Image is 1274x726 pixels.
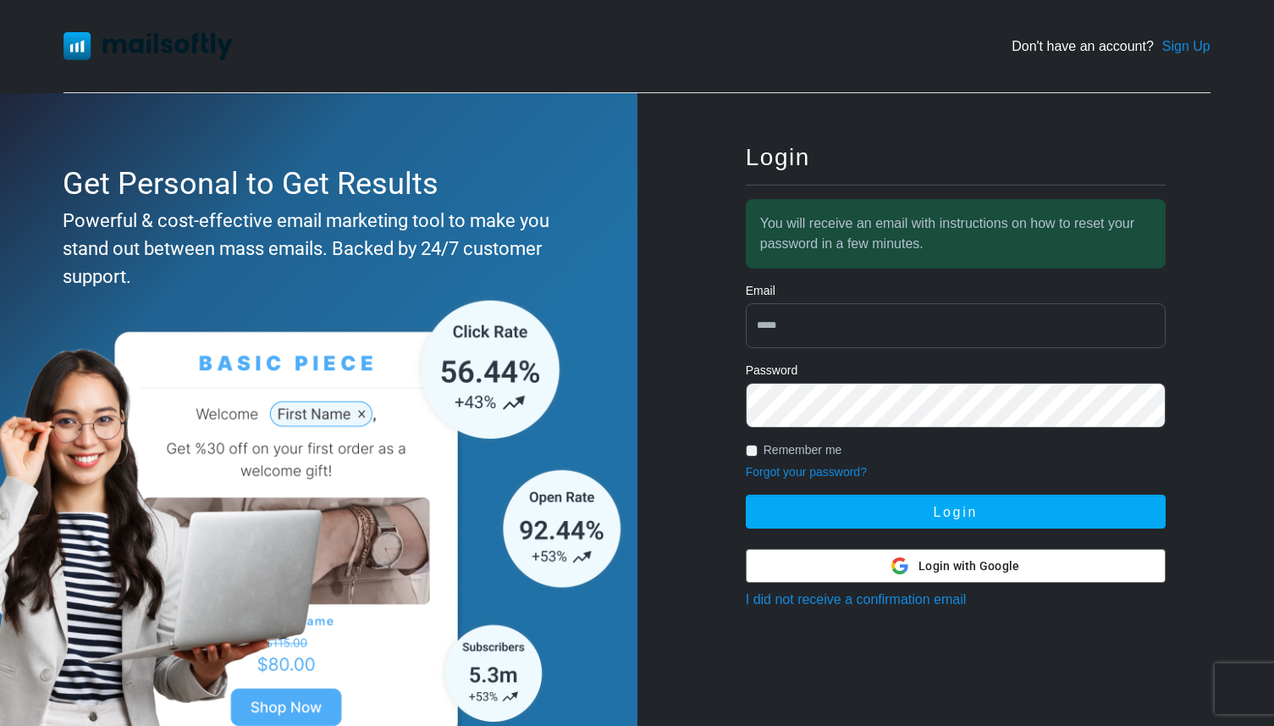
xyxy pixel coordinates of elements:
[746,495,1166,529] button: Login
[1162,36,1211,57] a: Sign Up
[746,362,797,380] label: Password
[63,207,565,291] div: Powerful & cost-effective email marketing tool to make you stand out between mass emails. Backed ...
[746,282,775,300] label: Email
[746,199,1166,269] div: You will receive an email with instructions on how to reset your password in a few minutes.
[918,557,1019,575] span: Login with Google
[63,32,233,59] img: Mailsoftly
[764,441,842,459] label: Remember me
[746,144,810,170] span: Login
[746,592,967,607] a: I did not receive a confirmation email
[746,465,867,479] a: Forgot your password?
[63,161,565,207] div: Get Personal to Get Results
[1012,36,1211,57] div: Don't have an account?
[746,549,1166,583] button: Login with Google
